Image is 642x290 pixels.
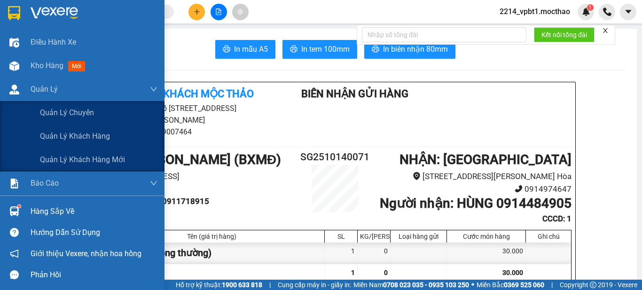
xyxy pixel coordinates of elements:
span: 0 [384,269,388,276]
span: down [150,86,157,93]
div: Ghi chú [528,233,569,240]
span: Quản lý chuyến [40,107,94,118]
button: plus [188,4,205,20]
b: Biên Nhận Gửi Hàng [301,88,408,100]
span: Quản Lý [31,83,58,95]
img: warehouse-icon [9,61,19,71]
span: file-add [215,8,222,15]
div: 1 HS (Hàng thông thường) [99,243,325,264]
span: Miền Nam [353,280,469,290]
button: printerIn tem 100mm [282,40,357,59]
div: SL [327,233,355,240]
span: Quản lý khách hàng [40,130,110,142]
div: Hướng dẫn sử dụng [31,226,157,240]
div: Cước món hàng [449,233,523,240]
li: Số [STREET_ADDRESS][PERSON_NAME] [99,102,274,126]
strong: 0369 525 060 [504,281,544,289]
div: KG/[PERSON_NAME] [360,233,388,240]
span: caret-down [624,8,633,16]
span: printer [290,45,298,54]
strong: 1900 633 818 [222,281,262,289]
b: Người nhận : HÙNG 0914484905 [380,196,572,211]
img: solution-icon [9,179,19,188]
span: down [150,180,157,187]
button: printerIn mẫu A5 [215,40,275,59]
span: | [269,280,271,290]
button: printerIn biên nhận 80mm [364,40,455,59]
span: 2214_vpbt1.mocthao [492,6,578,17]
span: Điều hành xe [31,36,76,48]
span: Cung cấp máy in - giấy in: [278,280,351,290]
span: Kết nối tổng đài [541,30,587,40]
span: | [551,280,553,290]
div: Phản hồi [31,268,157,282]
span: Kho hàng [31,61,63,70]
span: aim [237,8,243,15]
button: aim [232,4,249,20]
li: 0914974647 [375,183,572,196]
button: file-add [211,4,227,20]
span: notification [10,249,19,258]
span: copyright [590,282,596,288]
li: 19007464 [99,126,274,138]
b: GỬI : [PERSON_NAME] (BXMĐ) [99,152,281,167]
span: plus [194,8,200,15]
img: warehouse-icon [9,85,19,94]
b: CCCD : 1 [542,214,572,223]
li: 0915644856 [99,183,296,196]
strong: 0708 023 035 - 0935 103 250 [383,281,469,289]
span: printer [223,45,230,54]
span: Giới thiệu Vexere, nhận hoa hồng [31,248,141,259]
span: 30.000 [502,269,523,276]
span: Quản lý khách hàng mới [40,154,125,165]
img: warehouse-icon [9,206,19,216]
span: ⚪️ [471,283,474,287]
img: logo-vxr [8,6,20,20]
span: Miền Bắc [477,280,544,290]
span: In mẫu A5 [234,43,268,55]
img: warehouse-icon [9,38,19,47]
b: NHẬN : [GEOGRAPHIC_DATA] [399,152,572,167]
span: phone [515,185,523,193]
sup: 1 [587,4,594,11]
div: 30.000 [447,243,526,264]
div: Loại hàng gửi [393,233,444,240]
div: Tên (giá trị hàng) [102,233,322,240]
span: close [602,27,609,34]
h2: SG2510140071 [296,149,375,165]
b: Xe khách Mộc Thảo [149,88,254,100]
span: In biên nhận 80mm [383,43,448,55]
div: 1 [325,243,358,264]
button: Kết nối tổng đài [534,27,595,42]
div: 0 [358,243,391,264]
span: mới [68,61,85,71]
button: caret-down [620,4,636,20]
span: 1 [351,269,355,276]
span: In tem 100mm [301,43,350,55]
span: Báo cáo [31,177,59,189]
img: phone-icon [603,8,611,16]
div: Hàng sắp về [31,204,157,219]
li: [STREET_ADDRESS] [99,170,296,183]
img: icon-new-feature [582,8,590,16]
span: question-circle [10,228,19,237]
input: Nhập số tổng đài [362,27,526,42]
li: [STREET_ADDRESS][PERSON_NAME] Hòa [375,170,572,183]
span: environment [413,172,421,180]
span: 1 [588,4,592,11]
span: Hỗ trợ kỹ thuật: [176,280,262,290]
sup: 1 [18,205,21,208]
span: message [10,270,19,279]
span: printer [372,45,379,54]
